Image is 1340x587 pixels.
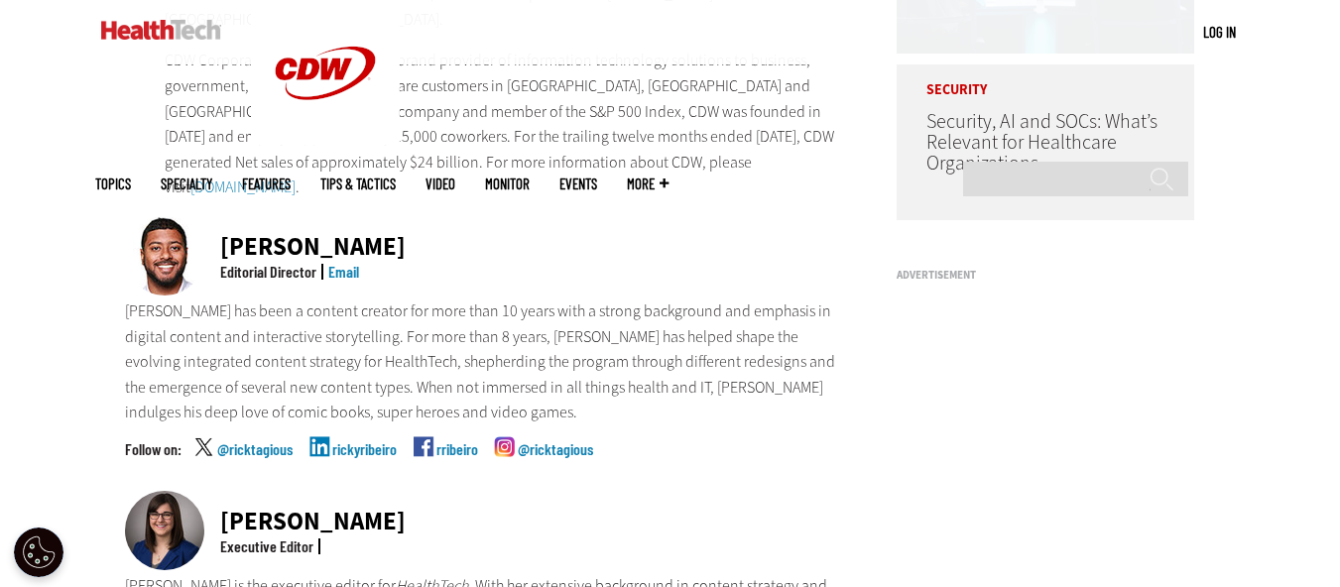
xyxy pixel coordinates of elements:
[220,264,316,280] div: Editorial Director
[125,216,204,295] img: Ricky Ribeiro
[95,176,131,191] span: Topics
[161,176,212,191] span: Specialty
[242,176,291,191] a: Features
[217,441,293,491] a: @ricktagious
[220,538,313,554] div: Executive Editor
[328,262,359,281] a: Email
[627,176,669,191] span: More
[14,528,63,577] button: Open Preferences
[897,270,1194,281] h3: Advertisement
[559,176,597,191] a: Events
[518,441,593,491] a: @ricktagious
[101,20,221,40] img: Home
[1203,23,1236,41] a: Log in
[436,441,478,491] a: rribeiro
[897,289,1194,536] iframe: advertisement
[220,234,406,259] div: [PERSON_NAME]
[125,491,204,570] img: Nicole Scilingo
[220,509,406,533] div: [PERSON_NAME]
[1203,22,1236,43] div: User menu
[251,131,400,152] a: CDW
[426,176,455,191] a: Video
[485,176,530,191] a: MonITor
[320,176,396,191] a: Tips & Tactics
[332,441,397,491] a: rickyribeiro
[125,298,845,425] p: [PERSON_NAME] has been a content creator for more than 10 years with a strong background and emph...
[14,528,63,577] div: Cookie Settings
